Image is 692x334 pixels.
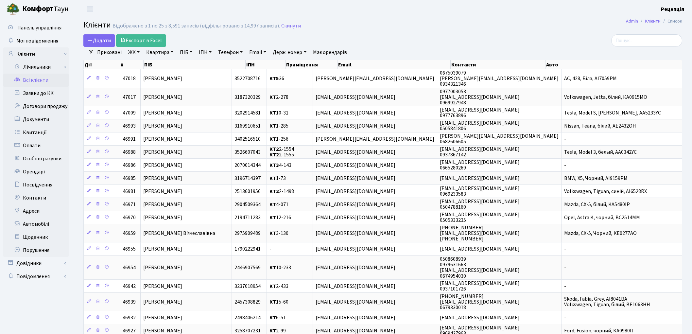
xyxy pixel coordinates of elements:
span: Tesla, Model S, [PERSON_NAME], AA5233YC [564,109,661,116]
span: 2194711283 [234,214,261,221]
b: КТ [269,122,276,130]
a: Приховані [95,47,124,58]
input: Пошук... [611,34,682,47]
span: 46970 [123,214,136,221]
span: Таун [22,4,69,15]
span: 2-1498 [269,188,294,195]
span: Додати [88,37,111,44]
span: [PERSON_NAME] [143,75,182,82]
span: 3169910651 [234,122,261,130]
span: 46981 [123,188,136,195]
span: 2-278 [269,94,288,101]
span: 3202914581 [234,109,261,116]
span: 3-130 [269,230,288,237]
span: 3187320329 [234,94,261,101]
a: Посвідчення [3,178,69,191]
span: [EMAIL_ADDRESS][DOMAIN_NAME] [316,214,395,221]
a: Всі клієнти [3,74,69,87]
a: Порушення [3,244,69,257]
span: 3196714397 [234,175,261,182]
span: 1-256 [269,135,288,143]
span: - [269,245,271,253]
span: [PERSON_NAME] [143,162,182,169]
span: [EMAIL_ADDRESS][DOMAIN_NAME] 0505841806 [440,119,520,132]
span: 46942 [123,283,136,290]
span: [EMAIL_ADDRESS][DOMAIN_NAME] [316,149,395,156]
span: [EMAIL_ADDRESS][DOMAIN_NAME] [316,245,395,253]
span: [EMAIL_ADDRESS][DOMAIN_NAME] 0504788160 [440,198,520,211]
span: [EMAIL_ADDRESS][DOMAIN_NAME] [316,109,395,116]
span: [EMAIL_ADDRESS][DOMAIN_NAME] [440,314,520,321]
span: [PERSON_NAME] [143,283,182,290]
a: ІПН [196,47,214,58]
span: [PERSON_NAME] [143,214,182,221]
b: КТ3 [269,162,279,169]
span: 46991 [123,135,136,143]
a: Держ. номер [270,47,309,58]
a: Адреси [3,204,69,218]
nav: breadcrumb [616,14,692,28]
span: [EMAIL_ADDRESS][DOMAIN_NAME] [316,175,395,182]
span: [EMAIL_ADDRESS][DOMAIN_NAME] 0505333235 [440,211,520,224]
b: Рецепція [661,6,684,13]
span: 3237018954 [234,283,261,290]
span: [EMAIL_ADDRESS][DOMAIN_NAME] [316,283,395,290]
span: - [564,245,566,253]
a: ЖК [126,47,142,58]
span: [EMAIL_ADDRESS][DOMAIN_NAME] 0977763896 [440,106,520,119]
span: [PERSON_NAME] [143,298,182,306]
a: Документи [3,113,69,126]
span: 10-233 [269,264,291,271]
th: ПІБ [144,60,246,69]
a: Телефон [216,47,245,58]
a: Оплати [3,139,69,152]
span: 0508608939 0979631663 [EMAIL_ADDRESS][DOMAIN_NAME] 0674954030 [440,255,520,279]
span: Панель управління [17,24,61,31]
span: 10-31 [269,109,288,116]
span: [PERSON_NAME][EMAIL_ADDRESS][DOMAIN_NAME] 0682606605 [440,132,559,145]
a: Мої повідомлення [3,34,69,47]
span: [EMAIL_ADDRESS][DOMAIN_NAME] [316,298,395,306]
span: - [564,314,566,321]
span: Nissan, Teana, білий, AE2432OH [564,122,636,130]
th: Дії [84,60,120,69]
span: 3522708716 [234,75,261,82]
span: [PERSON_NAME] [143,245,182,253]
span: 4-143 [269,162,291,169]
span: [EMAIL_ADDRESS][DOMAIN_NAME] [316,201,395,208]
b: КТ [269,214,276,221]
span: 0977003053 [EMAIL_ADDRESS][DOMAIN_NAME] 0969927948 [440,88,520,106]
b: КТ [269,135,276,143]
span: 46955 [123,245,136,253]
div: Відображено з 1 по 25 з 8,591 записів (відфільтровано з 14,997 записів). [112,23,280,29]
b: КТ [269,109,276,116]
th: # [120,60,144,69]
span: [EMAIL_ADDRESS][DOMAIN_NAME] [316,162,395,169]
b: КТ [269,314,276,321]
a: Повідомлення [3,270,69,283]
span: - [564,283,566,290]
li: Список [661,18,682,25]
span: [EMAIL_ADDRESS][DOMAIN_NAME] [316,230,395,237]
span: 2975909489 [234,230,261,237]
span: 46959 [123,230,136,237]
span: 46939 [123,298,136,306]
span: Мої повідомлення [16,37,58,44]
b: КТ2 [269,151,279,158]
span: AC, 428, Біла, АІ7059РМ [564,75,617,82]
span: 2498406214 [234,314,261,321]
span: 6-51 [269,314,286,321]
b: КТ [269,175,276,182]
span: 47018 [123,75,136,82]
a: Довідники [3,257,69,270]
span: BMW, X5, Чорний, AI9159PM [564,175,628,182]
span: [PERSON_NAME] [143,122,182,130]
span: 47009 [123,109,136,116]
span: Tesla, Model 3, белый, АА0342YC [564,149,637,156]
span: 12-216 [269,214,291,221]
span: 3526607043 [234,149,261,156]
a: Заявки до КК [3,87,69,100]
span: [PHONE_NUMBER] [EMAIL_ADDRESS][DOMAIN_NAME] [PHONE_NUMBER] [440,224,520,242]
span: Mazda, CX-5, білий, KA5480IP [564,201,630,208]
a: Скинути [281,23,301,29]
